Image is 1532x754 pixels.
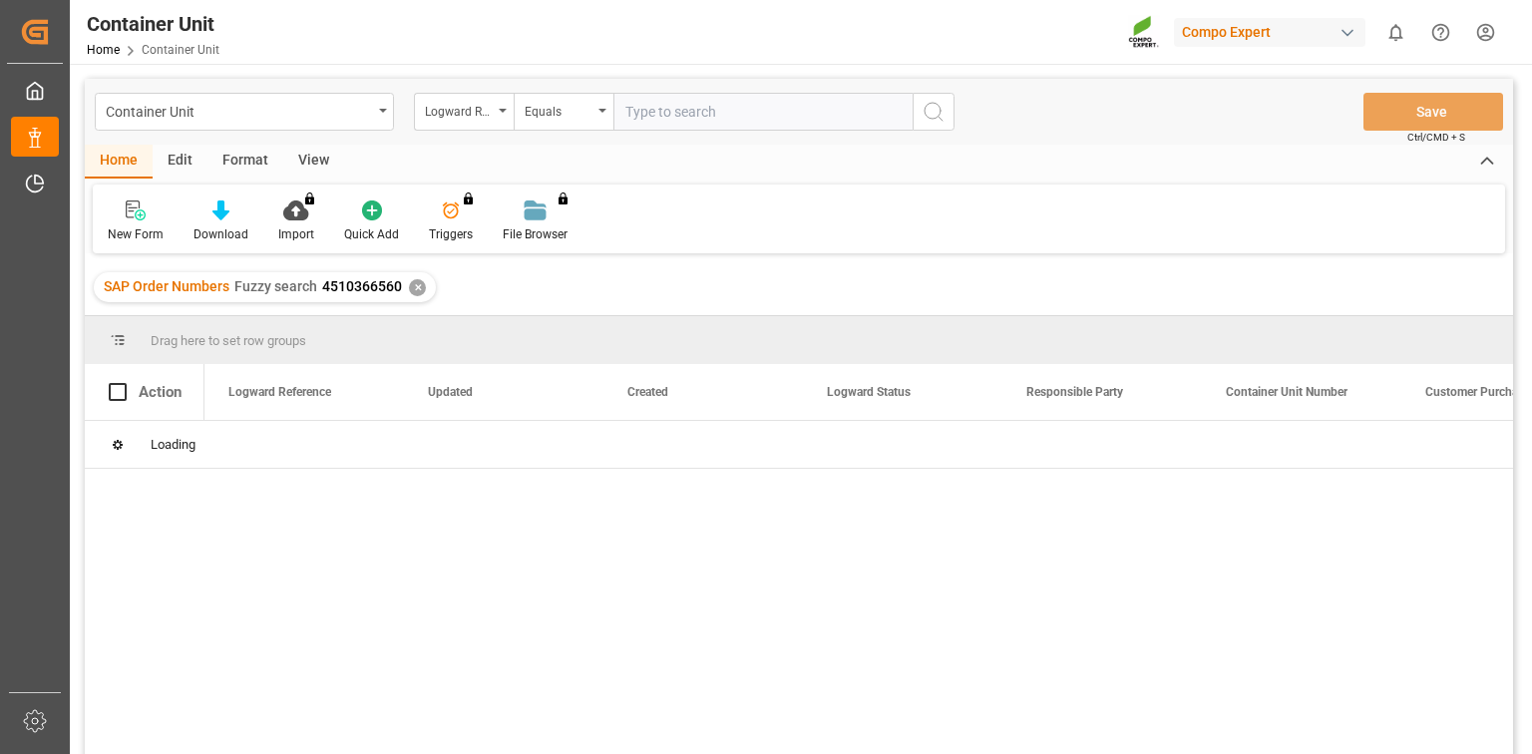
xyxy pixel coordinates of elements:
button: show 0 new notifications [1373,10,1418,55]
span: Logward Reference [228,385,331,399]
button: search button [913,93,955,131]
span: SAP Order Numbers [104,278,229,294]
span: 4510366560 [322,278,402,294]
span: Updated [428,385,473,399]
div: New Form [108,225,164,243]
div: Edit [153,145,207,179]
span: Fuzzy search [234,278,317,294]
div: Container Unit [106,98,372,123]
button: open menu [414,93,514,131]
button: open menu [514,93,613,131]
div: Quick Add [344,225,399,243]
span: Drag here to set row groups [151,333,306,348]
div: Action [139,383,182,401]
div: Compo Expert [1174,18,1365,47]
span: Logward Status [827,385,911,399]
div: Logward Reference [425,98,493,121]
input: Type to search [613,93,913,131]
div: Container Unit [87,9,219,39]
button: open menu [95,93,394,131]
button: Compo Expert [1174,13,1373,51]
div: View [283,145,344,179]
span: Container Unit Number [1226,385,1347,399]
span: Loading [151,437,195,452]
div: Home [85,145,153,179]
span: Created [627,385,668,399]
div: ✕ [409,279,426,296]
span: Ctrl/CMD + S [1407,130,1465,145]
button: Save [1363,93,1503,131]
img: Screenshot%202023-09-29%20at%2010.02.21.png_1712312052.png [1128,15,1160,50]
span: Responsible Party [1026,385,1123,399]
button: Help Center [1418,10,1463,55]
div: Download [193,225,248,243]
div: Format [207,145,283,179]
div: Equals [525,98,592,121]
a: Home [87,43,120,57]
